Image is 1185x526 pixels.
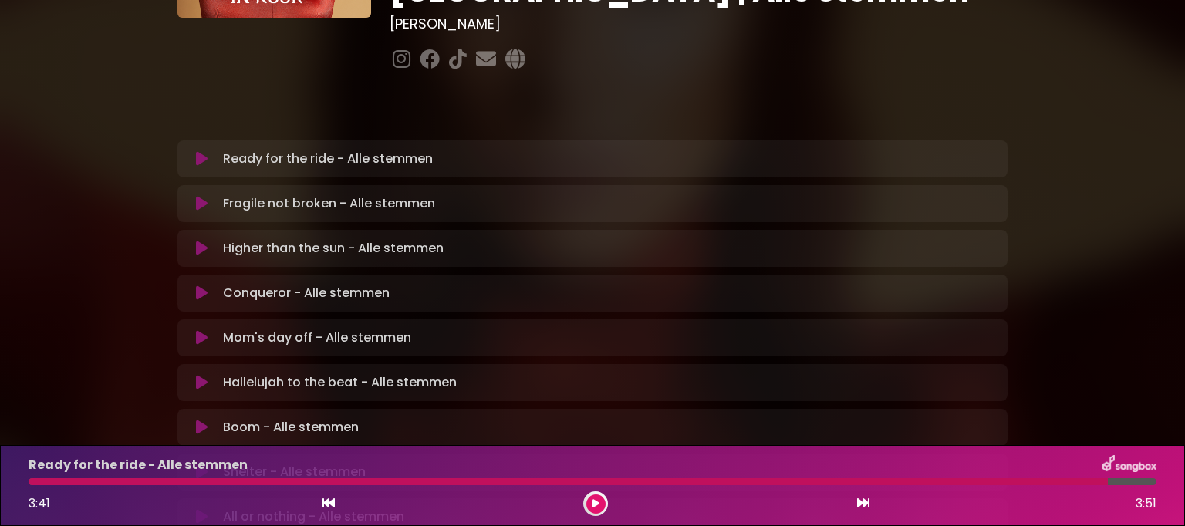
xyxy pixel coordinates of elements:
[390,15,1008,32] h3: [PERSON_NAME]
[223,239,444,258] p: Higher than the sun - Alle stemmen
[1102,455,1156,475] img: songbox-logo-white.png
[223,194,435,213] p: Fragile not broken - Alle stemmen
[223,150,433,168] p: Ready for the ride - Alle stemmen
[223,373,457,392] p: Hallelujah to the beat - Alle stemmen
[29,494,50,512] span: 3:41
[29,456,248,474] p: Ready for the ride - Alle stemmen
[223,418,359,437] p: Boom - Alle stemmen
[1136,494,1156,513] span: 3:51
[223,284,390,302] p: Conqueror - Alle stemmen
[223,329,411,347] p: Mom's day off - Alle stemmen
